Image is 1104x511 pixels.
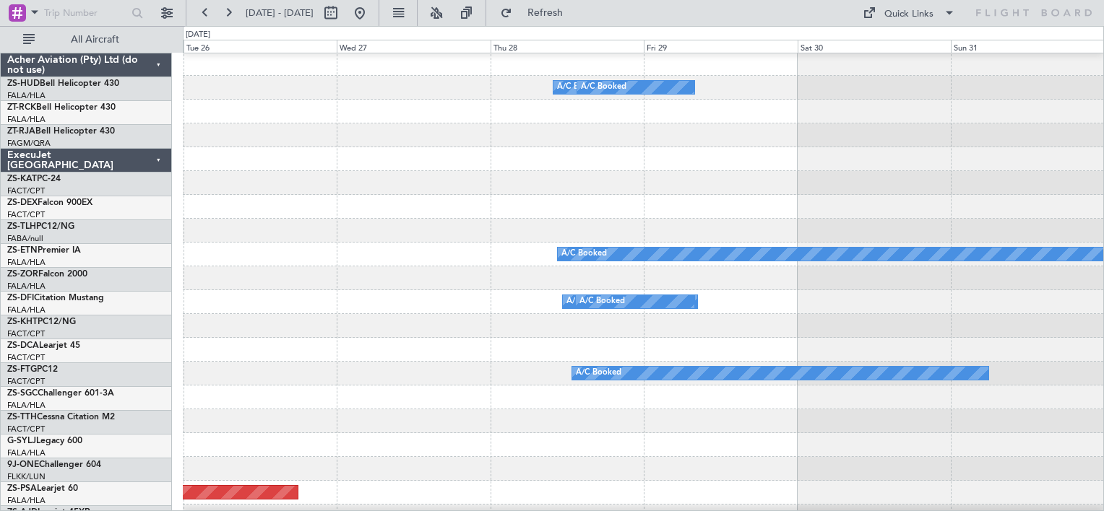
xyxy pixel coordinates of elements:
[7,294,34,302] span: ZS-DFI
[7,175,61,183] a: ZS-KATPC-24
[7,138,51,149] a: FAGM/QRA
[644,40,797,53] div: Fri 29
[7,318,38,326] span: ZS-KHT
[7,341,39,350] span: ZS-DCA
[7,185,45,196] a: FACT/CPT
[7,79,119,88] a: ZS-HUDBell Helicopter 430
[7,365,37,374] span: ZS-FTG
[38,35,152,45] span: All Aircraft
[7,222,74,231] a: ZS-TLHPC12/NG
[7,365,58,374] a: ZS-FTGPC12
[581,77,626,98] div: A/C Booked
[7,209,45,220] a: FACT/CPT
[7,484,37,493] span: ZS-PSA
[7,175,37,183] span: ZS-KAT
[7,447,46,458] a: FALA/HLA
[7,257,46,268] a: FALA/HLA
[7,413,37,422] span: ZS-TTH
[7,305,46,315] a: FALA/HLA
[7,400,46,411] a: FALA/HLA
[7,198,92,207] a: ZS-DEXFalcon 900EX
[515,8,576,18] span: Refresh
[7,198,38,207] span: ZS-DEX
[7,222,36,231] span: ZS-TLH
[186,29,210,41] div: [DATE]
[7,233,43,244] a: FABA/null
[7,424,45,434] a: FACT/CPT
[7,90,46,101] a: FALA/HLA
[7,318,76,326] a: ZS-KHTPC12/NG
[951,40,1104,53] div: Sun 31
[7,79,40,88] span: ZS-HUD
[7,484,78,493] a: ZS-PSALearjet 60
[44,2,127,24] input: Trip Number
[337,40,490,53] div: Wed 27
[246,6,314,19] span: [DATE] - [DATE]
[579,291,625,313] div: A/C Booked
[798,40,951,53] div: Sat 30
[7,460,39,469] span: 9J-ONE
[7,103,116,112] a: ZT-RCKBell Helicopter 430
[7,460,101,469] a: 9J-ONEChallenger 604
[7,328,45,339] a: FACT/CPT
[566,291,612,313] div: A/C Booked
[7,114,46,125] a: FALA/HLA
[7,246,38,255] span: ZS-ETN
[184,40,337,53] div: Tue 26
[7,376,45,387] a: FACT/CPT
[7,270,38,279] span: ZS-ZOR
[7,246,81,255] a: ZS-ETNPremier IA
[491,40,644,53] div: Thu 28
[7,127,35,136] span: ZT-RJA
[884,7,933,22] div: Quick Links
[7,294,104,302] a: ZS-DFICitation Mustang
[561,243,607,265] div: A/C Booked
[7,352,45,363] a: FACT/CPT
[576,362,621,384] div: A/C Booked
[7,270,87,279] a: ZS-ZORFalcon 2000
[7,437,36,445] span: G-SYLJ
[855,1,962,25] button: Quick Links
[16,28,157,51] button: All Aircraft
[7,389,38,398] span: ZS-SGC
[493,1,580,25] button: Refresh
[7,281,46,292] a: FALA/HLA
[557,77,603,98] div: A/C Booked
[7,389,114,398] a: ZS-SGCChallenger 601-3A
[7,437,82,445] a: G-SYLJLegacy 600
[7,127,115,136] a: ZT-RJABell Helicopter 430
[7,103,36,112] span: ZT-RCK
[7,413,115,422] a: ZS-TTHCessna Citation M2
[7,471,46,482] a: FLKK/LUN
[7,341,80,350] a: ZS-DCALearjet 45
[7,495,46,506] a: FALA/HLA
